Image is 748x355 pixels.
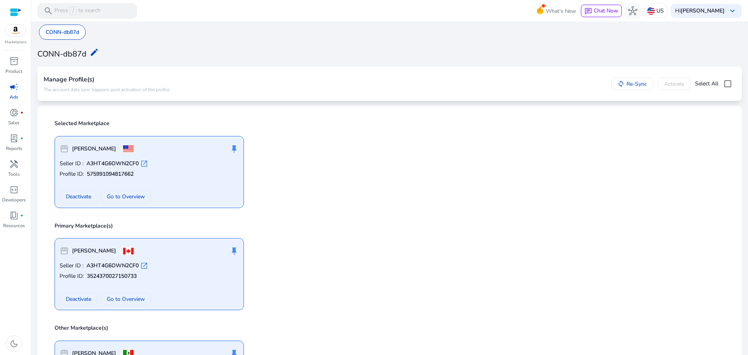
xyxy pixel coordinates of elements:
p: CONN-db87d [46,28,79,36]
b: 575991094817662 [87,170,134,178]
span: Go to Overview [107,193,145,201]
span: Seller ID : [60,262,83,270]
p: Press to search [55,7,101,15]
span: Seller ID : [60,160,83,168]
span: code_blocks [9,185,19,194]
span: fiber_manual_record [20,214,23,217]
p: Reports [6,145,22,152]
button: Go to Overview [101,293,151,305]
span: book_4 [9,211,19,220]
b: A3HT4G6OWN2CF0 [86,160,139,168]
span: Go to Overview [107,295,145,303]
button: Deactivate [60,293,97,305]
p: US [656,4,664,18]
span: open_in_new [140,262,148,270]
b: 3524370027150733 [87,272,137,280]
p: Sales [8,119,19,126]
p: Resources [3,222,25,229]
p: Selected Marketplace [55,120,729,127]
span: donut_small [9,108,19,117]
p: Product [5,68,22,75]
span: What's New [546,4,576,18]
p: Primary Marketplace(s) [55,222,729,230]
button: chatChat Now [581,5,622,17]
b: [PERSON_NAME] [681,7,725,14]
span: handyman [9,159,19,169]
p: Developers [2,196,26,203]
span: fiber_manual_record [20,137,23,140]
span: Deactivate [66,295,91,303]
b: A3HT4G6OWN2CF0 [86,262,139,270]
span: open_in_new [140,160,148,168]
p: Marketplace [5,39,26,45]
span: Profile ID: [60,272,84,280]
span: Deactivate [66,193,91,201]
span: inventory_2 [9,57,19,66]
p: Hi [675,8,725,14]
h4: Manage Profile(s) [44,76,169,83]
p: Ads [10,94,18,101]
span: storefront [60,246,69,256]
p: The account data sync happens post activation of the profile [44,87,169,93]
mat-icon: edit [90,48,99,57]
button: Go to Overview [101,191,151,203]
span: Re-Sync [626,80,647,88]
span: Select All [695,80,718,88]
span: hub [628,6,637,16]
mat-icon: sync [617,80,625,87]
span: Chat Now [594,7,618,14]
span: / [70,7,77,15]
b: [PERSON_NAME] [72,145,116,153]
span: campaign [9,82,19,92]
span: Profile ID: [60,170,84,178]
span: storefront [60,144,69,154]
p: Other Marketplace(s) [55,324,729,332]
span: lab_profile [9,134,19,143]
h3: CONN-db87d [37,49,86,59]
button: Re-Sync [611,78,653,90]
button: Deactivate [60,191,97,203]
p: Tools [8,171,20,178]
span: dark_mode [9,339,19,348]
span: keyboard_arrow_down [728,6,737,16]
img: amazon.svg [5,25,26,36]
button: hub [625,3,640,19]
img: us.svg [647,7,655,15]
span: chat [584,7,592,15]
span: fiber_manual_record [20,111,23,114]
b: [PERSON_NAME] [72,247,116,255]
span: search [44,6,53,16]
